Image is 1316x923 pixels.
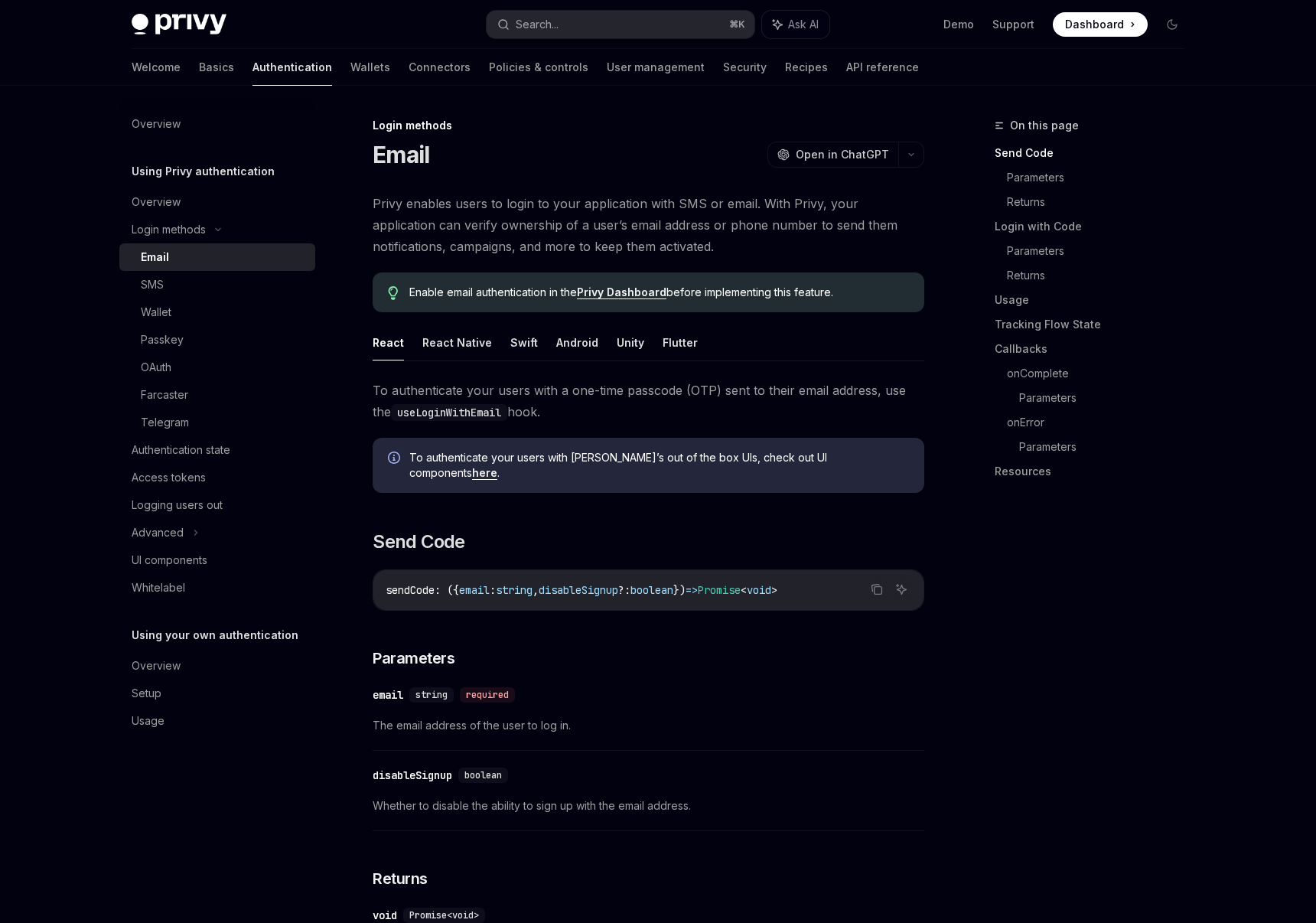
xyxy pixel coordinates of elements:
[1019,435,1197,459] a: Parameters
[119,546,315,574] a: UI components
[785,49,828,86] a: Recipes
[119,243,315,271] a: Email
[373,325,404,360] button: React
[373,647,454,669] span: Parameters
[388,286,399,300] svg: Tip
[132,49,181,86] a: Welcome
[132,14,226,35] img: dark logo
[767,142,898,168] button: Open in ChatGPT
[373,530,465,554] span: Send Code
[373,797,924,815] span: Whether to disable the ability to sign up with the email address.
[556,325,598,360] button: Android
[464,769,502,781] span: boolean
[252,49,332,86] a: Authentication
[723,49,767,86] a: Security
[132,551,207,569] div: UI components
[388,452,403,467] svg: Info
[607,49,705,86] a: User management
[995,337,1197,361] a: Callbacks
[132,441,230,459] div: Authentication state
[415,689,448,701] span: string
[373,687,403,703] div: email
[141,331,184,349] div: Passkey
[1007,263,1197,288] a: Returns
[943,17,974,32] a: Demo
[119,326,315,354] a: Passkey
[995,141,1197,165] a: Send Code
[373,908,397,923] div: void
[119,188,315,216] a: Overview
[409,49,471,86] a: Connectors
[409,450,909,481] span: To authenticate your users with [PERSON_NAME]’s out of the box UIs, check out UI components .
[119,381,315,409] a: Farcaster
[762,11,829,38] button: Ask AI
[747,583,771,597] span: void
[995,459,1197,484] a: Resources
[141,386,188,404] div: Farcaster
[788,17,819,32] span: Ask AI
[673,583,686,597] span: })
[663,325,698,360] button: Flutter
[796,147,889,162] span: Open in ChatGPT
[539,583,618,597] span: disableSignup
[460,687,515,703] div: required
[141,413,189,432] div: Telegram
[119,298,315,326] a: Wallet
[132,523,184,542] div: Advanced
[1007,239,1197,263] a: Parameters
[995,288,1197,312] a: Usage
[132,115,181,133] div: Overview
[435,583,459,597] span: : ({
[698,583,741,597] span: Promise
[119,464,315,491] a: Access tokens
[119,110,315,138] a: Overview
[373,193,924,257] span: Privy enables users to login to your application with SMS or email. With Privy, your application ...
[119,574,315,602] a: Whitelabel
[846,49,919,86] a: API reference
[119,680,315,707] a: Setup
[132,496,223,514] div: Logging users out
[409,909,479,921] span: Promise<void>
[373,118,924,133] div: Login methods
[119,354,315,381] a: OAuth
[490,583,496,597] span: :
[132,220,206,239] div: Login methods
[1007,410,1197,435] a: onError
[199,49,234,86] a: Basics
[132,579,185,597] div: Whitelabel
[472,466,497,480] a: here
[373,868,428,889] span: Returns
[686,583,698,597] span: =>
[618,583,630,597] span: ?:
[119,652,315,680] a: Overview
[119,409,315,436] a: Telegram
[132,712,164,730] div: Usage
[995,214,1197,239] a: Login with Code
[373,768,452,783] div: disableSignup
[409,285,909,300] span: Enable email authentication in the before implementing this feature.
[1007,190,1197,214] a: Returns
[132,626,298,644] h5: Using your own authentication
[1065,17,1124,32] span: Dashboard
[533,583,539,597] span: ,
[373,380,924,422] span: To authenticate your users with a one-time passcode (OTP) sent to their email address, use the hook.
[995,312,1197,337] a: Tracking Flow State
[141,248,169,266] div: Email
[141,303,171,321] div: Wallet
[1007,165,1197,190] a: Parameters
[119,271,315,298] a: SMS
[510,325,538,360] button: Swift
[1019,386,1197,410] a: Parameters
[119,436,315,464] a: Authentication state
[741,583,747,597] span: <
[132,468,206,487] div: Access tokens
[630,583,673,597] span: boolean
[132,193,181,211] div: Overview
[1160,12,1184,37] button: Toggle dark mode
[771,583,777,597] span: >
[422,325,492,360] button: React Native
[119,707,315,735] a: Usage
[132,162,275,181] h5: Using Privy authentication
[132,684,161,703] div: Setup
[350,49,390,86] a: Wallets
